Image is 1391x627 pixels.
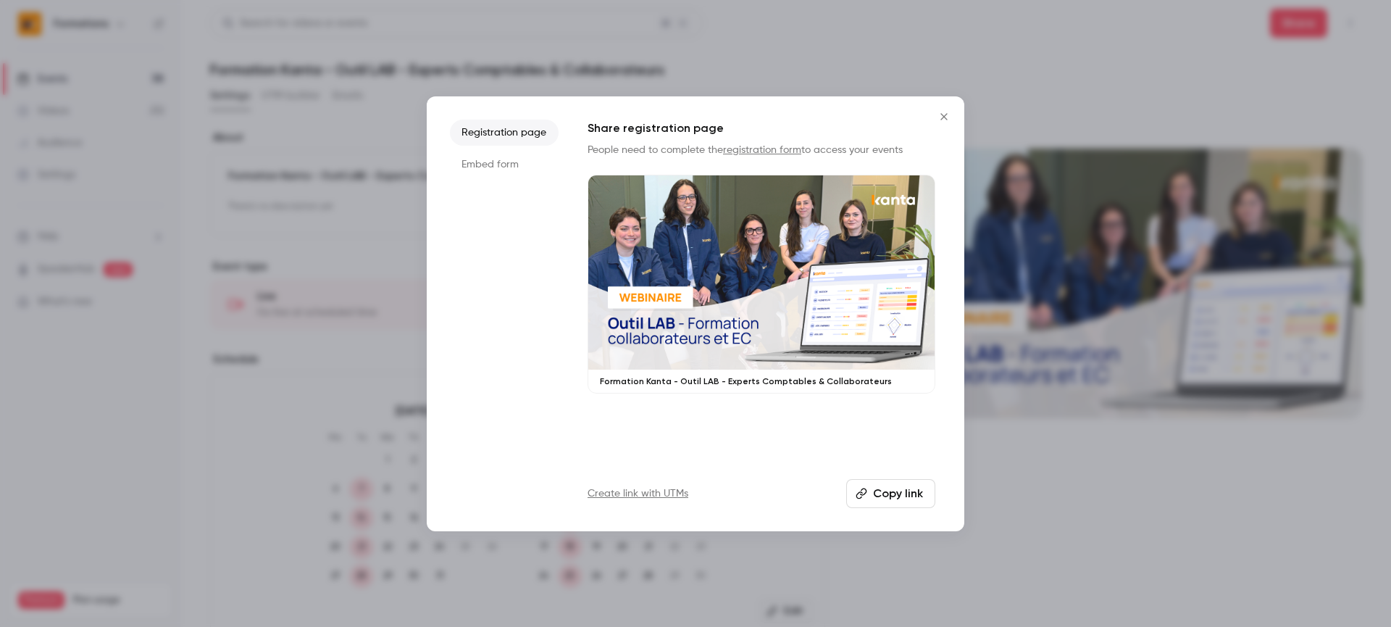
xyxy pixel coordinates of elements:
a: Formation Kanta - Outil LAB - Experts Comptables & Collaborateurs [588,175,935,394]
h1: Share registration page [588,120,935,137]
p: Formation Kanta - Outil LAB - Experts Comptables & Collaborateurs [600,375,923,387]
p: People need to complete the to access your events [588,143,935,157]
a: Create link with UTMs [588,486,688,501]
li: Embed form [450,151,559,178]
button: Close [930,102,958,131]
a: registration form [723,145,801,155]
button: Copy link [846,479,935,508]
li: Registration page [450,120,559,146]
